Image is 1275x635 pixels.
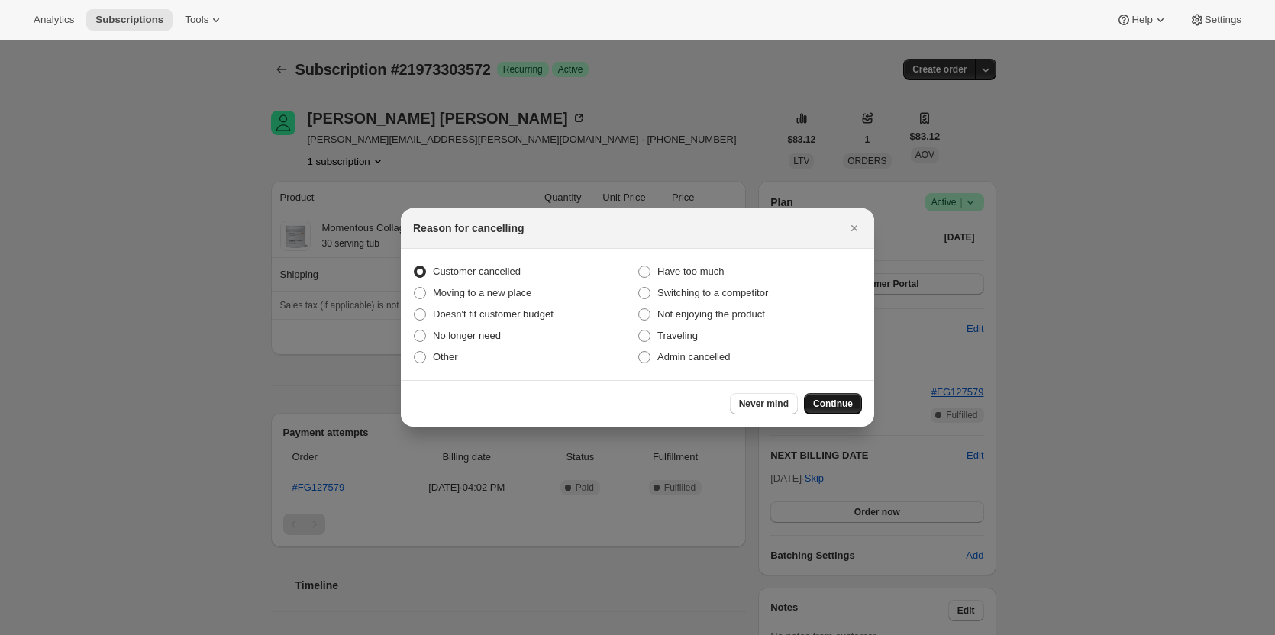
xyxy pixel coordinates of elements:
[657,308,765,320] span: Not enjoying the product
[413,221,524,236] h2: Reason for cancelling
[433,287,531,298] span: Moving to a new place
[34,14,74,26] span: Analytics
[657,351,730,363] span: Admin cancelled
[433,266,521,277] span: Customer cancelled
[433,351,458,363] span: Other
[1107,9,1177,31] button: Help
[739,398,789,410] span: Never mind
[1205,14,1241,26] span: Settings
[433,330,501,341] span: No longer need
[185,14,208,26] span: Tools
[844,218,865,239] button: Close
[657,287,768,298] span: Switching to a competitor
[804,393,862,414] button: Continue
[730,393,798,414] button: Never mind
[86,9,173,31] button: Subscriptions
[176,9,233,31] button: Tools
[95,14,163,26] span: Subscriptions
[813,398,853,410] span: Continue
[657,330,698,341] span: Traveling
[1180,9,1251,31] button: Settings
[1131,14,1152,26] span: Help
[657,266,724,277] span: Have too much
[433,308,554,320] span: Doesn't fit customer budget
[24,9,83,31] button: Analytics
